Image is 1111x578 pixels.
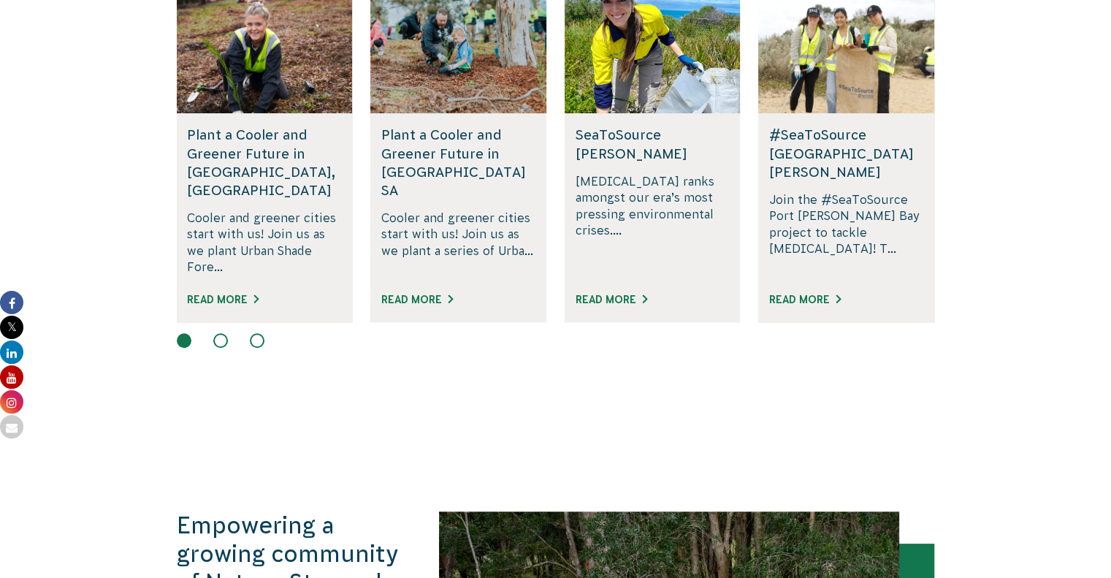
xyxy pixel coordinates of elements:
p: Cooler and greener cities start with us! Join us as we plant a series of Urba... [381,210,535,275]
a: Read More [187,294,259,305]
a: Read More [576,294,647,305]
h5: Plant a Cooler and Greener Future in [GEOGRAPHIC_DATA] SA [381,126,535,199]
h5: #SeaToSource [GEOGRAPHIC_DATA][PERSON_NAME] [769,126,923,181]
p: Cooler and greener cities start with us! Join us as we plant Urban Shade Fore... [187,210,341,275]
p: Join the #SeaToSource Port [PERSON_NAME] Bay project to tackle [MEDICAL_DATA]! T... [769,191,923,275]
h5: Plant a Cooler and Greener Future in [GEOGRAPHIC_DATA], [GEOGRAPHIC_DATA] [187,126,341,199]
h5: SeaToSource [PERSON_NAME] [576,126,730,162]
a: Read More [769,294,841,305]
a: Read More [381,294,453,305]
p: [MEDICAL_DATA] ranks amongst our era’s most pressing environmental crises.... [576,173,730,275]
